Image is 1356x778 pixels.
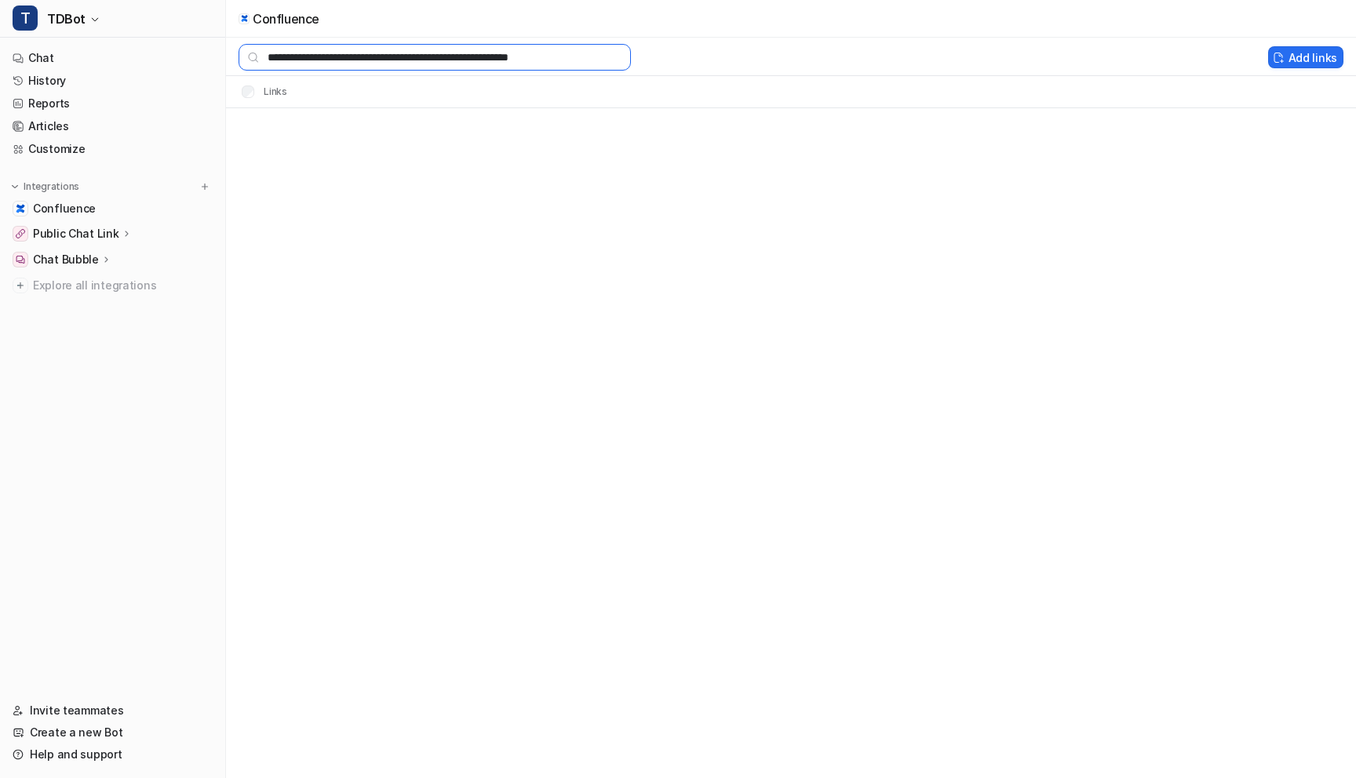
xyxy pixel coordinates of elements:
[13,278,28,293] img: explore all integrations
[16,229,25,238] img: Public Chat Link
[6,70,219,92] a: History
[253,11,319,27] p: Confluence
[1268,46,1343,68] button: Add links
[33,273,213,298] span: Explore all integrations
[9,181,20,192] img: expand menu
[33,201,96,216] span: Confluence
[6,700,219,722] a: Invite teammates
[24,180,79,193] p: Integrations
[16,204,25,213] img: Confluence
[33,252,99,267] p: Chat Bubble
[229,82,288,101] th: Links
[6,47,219,69] a: Chat
[13,5,38,31] span: T
[6,115,219,137] a: Articles
[6,274,219,296] a: Explore all integrations
[47,8,86,30] span: TDBot
[6,179,84,194] button: Integrations
[6,93,219,115] a: Reports
[16,255,25,264] img: Chat Bubble
[6,138,219,160] a: Customize
[199,181,210,192] img: menu_add.svg
[6,198,219,220] a: ConfluenceConfluence
[6,722,219,743] a: Create a new Bot
[241,15,248,22] img: confluence icon
[33,226,119,242] p: Public Chat Link
[6,743,219,765] a: Help and support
